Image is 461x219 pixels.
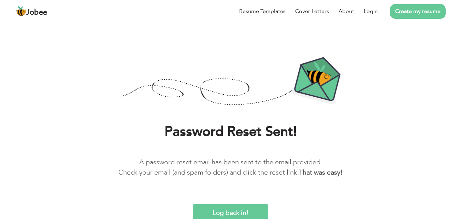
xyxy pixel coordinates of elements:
[10,123,451,141] h1: Password Reset Sent!
[15,6,47,17] a: Jobee
[364,7,378,15] a: Login
[295,7,329,15] a: Cover Letters
[120,57,341,107] img: Password-Reset-Confirmation.png
[299,168,343,177] b: That was easy!
[193,204,268,219] input: Log back in!
[390,4,446,19] a: Create my resume
[26,9,47,16] span: Jobee
[239,7,286,15] a: Resume Templates
[10,157,451,178] p: A password reset email has been sent to the email provided. Check your email (and spam folders) a...
[15,6,26,17] img: jobee.io
[338,7,354,15] a: About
